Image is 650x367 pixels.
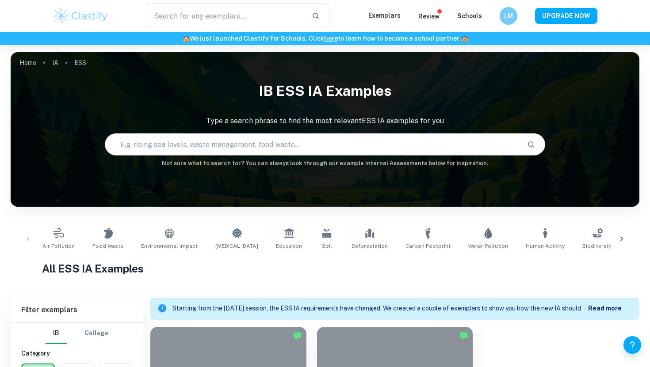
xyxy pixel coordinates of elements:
span: Air Pollution [42,242,75,250]
h6: Not sure what to search for? You can always look through our example Internal Assessments below f... [11,159,639,168]
span: 🏫 [182,35,190,42]
b: Read more [588,305,622,312]
a: IA [52,57,58,69]
button: UPGRADE NOW [535,8,597,24]
a: here [324,35,338,42]
h1: All ESS IA Examples [42,261,608,276]
h6: We just launched Clastify for Schools. Click to learn how to become a school partner. [2,34,648,43]
button: College [84,323,108,344]
h6: LM [504,11,514,21]
span: Food Waste [92,242,123,250]
h6: Filter exemplars [11,298,143,322]
a: Home [19,57,36,69]
h1: IB ESS IA examples [11,77,639,105]
button: IB [46,323,67,344]
span: Soil [322,242,332,250]
p: Review [418,11,440,21]
a: Schools [457,12,482,19]
img: Marked [293,331,302,340]
span: Water Pollution [468,242,508,250]
p: Exemplars [368,11,401,20]
span: [MEDICAL_DATA] [215,242,258,250]
input: Search for any exemplars... [148,4,305,28]
p: Type a search phrase to find the most relevant ESS IA examples for you [11,116,639,126]
p: Starting from the [DATE] session, the ESS IA requirements have changed. We created a couple of ex... [172,304,588,314]
span: Environmental Impact [141,242,198,250]
img: Clastify logo [53,7,109,25]
p: ESS [74,58,86,68]
span: 🏫 [461,35,468,42]
div: Filter type choice [46,323,108,344]
h6: Category [21,348,133,358]
img: Marked [459,331,468,340]
input: E.g. rising sea levels, waste management, food waste... [105,132,520,157]
span: Human Activity [526,242,565,250]
span: Education [276,242,302,250]
button: LM [500,7,517,25]
button: Help and Feedback [623,336,641,354]
button: Search [524,137,539,152]
span: Biodiversity [582,242,613,250]
span: Deforestation [352,242,388,250]
span: Carbon Footprint [405,242,451,250]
